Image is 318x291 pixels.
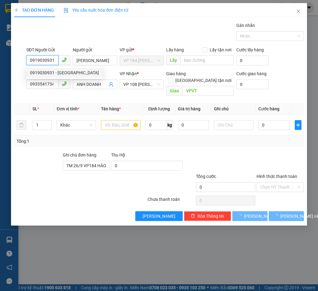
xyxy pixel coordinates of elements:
[42,33,81,46] li: VP VP 108 [PERSON_NAME]
[191,214,195,219] span: delete
[184,211,231,221] button: deleteXóa Thông tin
[197,213,224,219] span: Xóa Thông tin
[135,211,182,221] button: [PERSON_NAME]
[207,46,234,53] span: Lấy tận nơi
[32,106,37,111] span: SL
[26,46,70,53] div: SĐT Người Gửi
[182,86,234,96] input: Dọc đường
[232,211,267,221] button: [PERSON_NAME]
[167,120,173,130] span: kg
[166,86,182,96] span: Giao
[3,3,89,26] li: Anh Quốc Limousine
[73,46,117,53] div: Người gửi
[211,103,256,115] th: Ghi chú
[111,153,125,157] span: Thu Hộ
[26,68,103,78] div: 0919030931 - ANH SƠN
[123,80,160,89] span: VP 108 Lê Hồng Phong - Vũng Tàu
[295,120,301,130] button: plus
[64,8,128,13] span: Yêu cầu xuất hóa đơn điện tử
[63,161,110,171] input: Ghi chú đơn hàng
[62,57,67,62] span: phone
[258,106,279,111] span: Cước hàng
[256,174,297,179] label: Hình thức thanh toán
[296,9,301,14] span: close
[109,82,114,87] span: user-add
[123,56,160,65] span: VP 184 Nguyễn Văn Trỗi - HCM
[290,3,307,20] button: Close
[30,69,99,76] div: 0919030931 - [GEOGRAPHIC_DATA]
[295,123,301,127] span: plus
[178,120,209,130] input: 0
[180,55,234,65] input: Dọc đường
[14,8,18,12] span: plus
[62,81,67,86] span: phone
[14,8,54,13] span: TẠO ĐƠN HÀNG
[17,120,26,130] button: delete
[236,23,255,28] label: Gán nhãn
[101,120,140,130] input: VD: Bàn, Ghế
[148,106,170,111] span: Định lượng
[63,153,96,157] label: Ghi chú đơn hàng
[57,106,80,111] span: Đơn vị tính
[237,214,244,218] span: loading
[166,47,184,52] span: Lấy hàng
[120,46,164,53] div: VP gửi
[166,55,180,65] span: Lấy
[143,213,175,219] span: [PERSON_NAME]
[120,71,137,76] span: VP Nhận
[196,174,216,179] span: Tổng cước
[64,8,69,13] img: icon
[147,196,195,207] div: Chưa thanh toán
[269,211,304,221] button: [PERSON_NAME] và In
[101,106,121,111] span: Tên hàng
[178,106,200,111] span: Giá trị hàng
[236,47,264,52] label: Cước lấy hàng
[236,79,269,89] input: Cước giao hàng
[60,120,92,130] span: Khác
[166,71,186,76] span: Giao hàng
[214,120,253,130] input: Ghi Chú
[17,138,123,145] div: Tổng: 1
[236,71,267,76] label: Cước giao hàng
[274,214,280,218] span: loading
[244,213,277,219] span: [PERSON_NAME]
[3,33,42,53] li: VP VP 184 [PERSON_NAME] - HCM
[173,77,234,84] span: [GEOGRAPHIC_DATA] tận nơi
[236,56,269,65] input: Cước lấy hàng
